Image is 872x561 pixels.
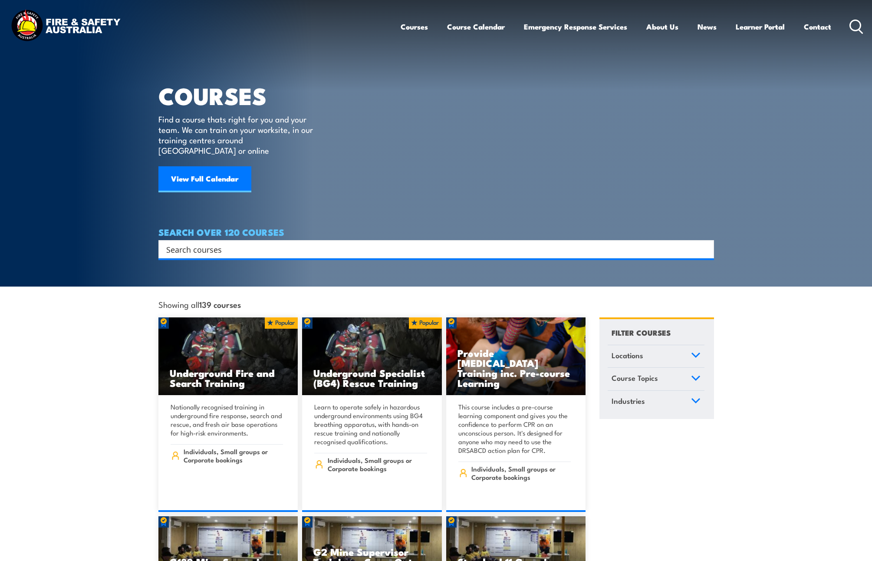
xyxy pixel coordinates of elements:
[447,15,505,38] a: Course Calendar
[446,317,586,396] a: Provide [MEDICAL_DATA] Training inc. Pre-course Learning
[158,85,326,106] h1: COURSES
[612,350,643,361] span: Locations
[158,114,317,155] p: Find a course thats right for you and your team. We can train on your worksite, in our training c...
[158,317,298,396] img: Underground mine rescue
[158,166,251,192] a: View Full Calendar
[471,465,571,481] span: Individuals, Small groups or Corporate bookings
[171,403,283,437] p: Nationally recognised training in underground fire response, search and rescue, and fresh air bas...
[457,348,575,388] h3: Provide [MEDICAL_DATA] Training inc. Pre-course Learning
[170,368,287,388] h3: Underground Fire and Search Training
[158,317,298,396] a: Underground Fire and Search Training
[699,243,711,255] button: Search magnifier button
[608,368,704,390] a: Course Topics
[646,15,678,38] a: About Us
[158,227,714,237] h4: SEARCH OVER 120 COURSES
[184,447,283,464] span: Individuals, Small groups or Corporate bookings
[608,345,704,368] a: Locations
[401,15,428,38] a: Courses
[328,456,427,472] span: Individuals, Small groups or Corporate bookings
[608,391,704,413] a: Industries
[612,372,658,384] span: Course Topics
[698,15,717,38] a: News
[804,15,831,38] a: Contact
[302,317,442,396] img: Underground mine rescue
[612,327,671,338] h4: FILTER COURSES
[313,368,431,388] h3: Underground Specialist (BG4) Rescue Training
[524,15,627,38] a: Emergency Response Services
[199,298,241,310] strong: 139 courses
[736,15,785,38] a: Learner Portal
[166,243,695,256] input: Search input
[314,403,427,446] p: Learn to operate safely in hazardous underground environments using BG4 breathing apparatus, with...
[446,317,586,396] img: Low Voltage Rescue and Provide CPR
[458,403,571,455] p: This course includes a pre-course learning component and gives you the confidence to perform CPR ...
[612,395,645,407] span: Industries
[302,317,442,396] a: Underground Specialist (BG4) Rescue Training
[158,300,241,309] span: Showing all
[168,243,697,255] form: Search form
